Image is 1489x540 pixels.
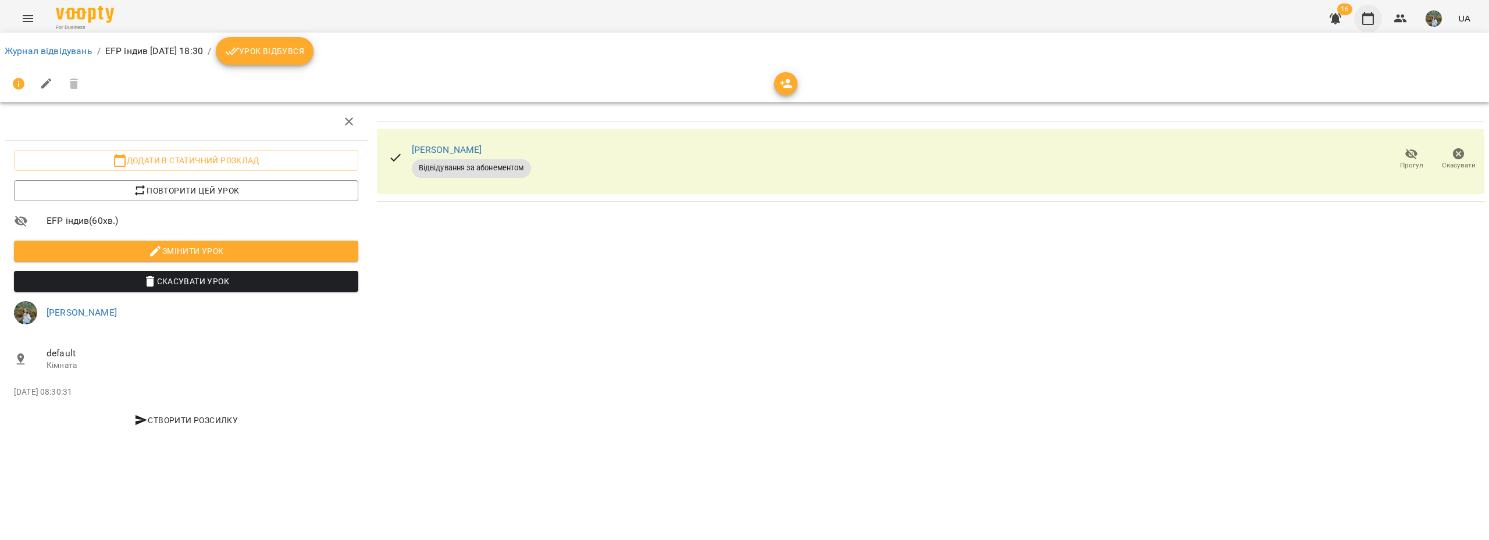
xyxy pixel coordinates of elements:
li: / [208,44,211,58]
button: Скасувати [1435,143,1482,176]
nav: breadcrumb [5,37,1484,65]
span: Скасувати [1442,160,1476,170]
button: Створити розсилку [14,410,358,431]
button: Повторити цей урок [14,180,358,201]
a: [PERSON_NAME] [47,307,117,318]
span: Урок відбувся [225,44,304,58]
img: Voopty Logo [56,6,114,23]
span: EFP індив ( 60 хв. ) [47,214,358,228]
p: Кімната [47,360,358,371]
li: / [97,44,101,58]
img: 3d28a0deb67b6f5672087bb97ef72b32.jpg [1426,10,1442,27]
button: Прогул [1388,143,1435,176]
span: UA [1458,12,1470,24]
span: For Business [56,24,114,31]
button: Скасувати Урок [14,271,358,292]
button: Menu [14,5,42,33]
p: EFP індив [DATE] 18:30 [105,44,203,58]
a: Журнал відвідувань [5,45,92,56]
span: Повторити цей урок [23,184,349,198]
button: Урок відбувся [216,37,314,65]
span: Змінити урок [23,244,349,258]
a: [PERSON_NAME] [412,144,482,155]
button: Додати в статичний розклад [14,150,358,171]
p: [DATE] 08:30:31 [14,387,358,398]
button: Змінити урок [14,241,358,262]
span: Прогул [1400,160,1423,170]
span: Створити розсилку [19,413,354,427]
span: Скасувати Урок [23,274,349,288]
button: UA [1454,8,1475,29]
span: Додати в статичний розклад [23,153,349,167]
span: 16 [1337,3,1352,15]
span: default [47,346,358,360]
span: Відвідування за абонементом [412,163,531,173]
img: 3d28a0deb67b6f5672087bb97ef72b32.jpg [14,301,37,324]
